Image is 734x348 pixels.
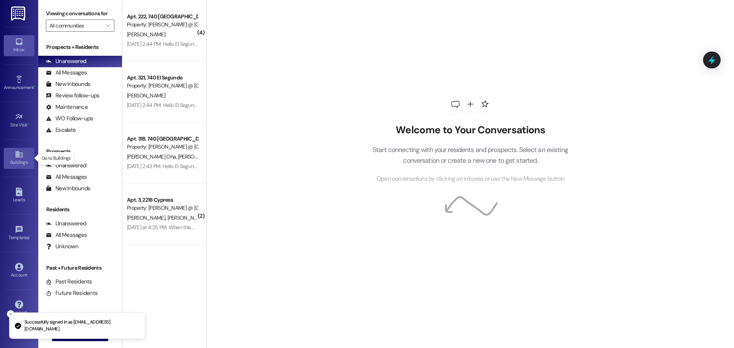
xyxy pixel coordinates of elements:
[46,278,92,286] div: Past Residents
[46,57,86,65] div: Unanswered
[178,153,227,160] span: [PERSON_NAME] Oha
[127,74,198,82] div: Apt. 321, 740 El Segundo
[46,103,88,111] div: Maintenance
[4,35,34,56] a: Inbox
[127,82,198,90] div: Property: [PERSON_NAME] @ [GEOGRAPHIC_DATA] (3387)
[7,310,15,318] button: Close toast
[127,21,198,29] div: Property: [PERSON_NAME] @ [GEOGRAPHIC_DATA] (3387)
[4,298,34,319] a: Support
[4,148,34,168] a: Buildings
[127,13,198,21] div: Apt. 222, 740 [GEOGRAPHIC_DATA]
[127,196,198,204] div: Apt. 3, 2218 Cypress
[127,214,167,221] span: [PERSON_NAME]
[46,220,86,228] div: Unanswered
[38,43,122,51] div: Prospects + Residents
[127,92,165,99] span: [PERSON_NAME]
[361,144,580,166] p: Start connecting with your residents and prospects. Select an existing conversation or create a n...
[46,243,78,251] div: Unknown
[127,204,198,212] div: Property: [PERSON_NAME] @ [GEOGRAPHIC_DATA] (3286)
[46,115,93,123] div: WO Follow-ups
[167,214,205,221] span: [PERSON_NAME]
[46,92,99,100] div: Review follow-ups
[29,234,31,239] span: •
[46,173,87,181] div: All Messages
[34,84,35,89] span: •
[38,264,122,272] div: Past + Future Residents
[38,147,122,155] div: Prospects
[46,126,76,134] div: Escalate
[127,31,165,38] span: [PERSON_NAME]
[361,124,580,136] h2: Welcome to Your Conversations
[46,162,86,170] div: Unanswered
[46,231,87,239] div: All Messages
[46,8,114,19] label: Viewing conversations for
[49,19,102,32] input: All communities
[106,23,110,29] i: 
[4,185,34,206] a: Leads
[377,174,564,184] span: Open conversations by clicking on inboxes or use the New Message button
[24,319,139,332] p: Successfully signed in as [EMAIL_ADDRESS][DOMAIN_NAME]
[46,289,97,297] div: Future Residents
[127,224,434,231] div: [DATE] at 4:25 PM: When this happens, it normally fills all most fills to the top of the tub, [PE...
[127,153,178,160] span: [PERSON_NAME] Oha
[46,80,90,88] div: New Inbounds
[38,206,122,214] div: Residents
[4,110,34,131] a: Site Visit •
[46,185,90,193] div: New Inbounds
[4,261,34,281] a: Account
[11,6,27,21] img: ResiDesk Logo
[127,143,198,151] div: Property: [PERSON_NAME] @ [GEOGRAPHIC_DATA] (3387)
[46,69,87,77] div: All Messages
[4,223,34,244] a: Templates •
[42,155,71,162] p: Go to Buildings
[28,121,29,126] span: •
[127,135,198,143] div: Apt. 318, 740 [GEOGRAPHIC_DATA]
